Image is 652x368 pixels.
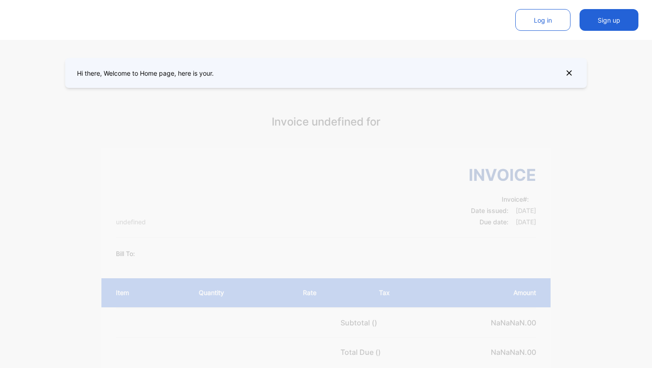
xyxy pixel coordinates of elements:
p: Tax [379,288,431,297]
span: [DATE] [516,207,536,214]
p: Hi there, Welcome to Home page, here is your . [77,68,214,78]
p: undefined [116,217,146,227]
span: Date issued: [471,207,508,214]
p: Quantity [199,288,285,297]
span: NaNaNaN.00 [491,348,536,357]
p: Amount [449,288,536,297]
p: Subtotal () [340,317,381,328]
button: Sign up [580,9,638,31]
button: Log in [515,9,570,31]
p: Bill To: [116,249,135,258]
h3: Invoice [469,163,536,187]
p: Item [116,288,181,297]
p: Rate [303,288,361,297]
span: Due date: [479,218,508,226]
p: Total Due () [340,347,384,358]
p: Invoice undefined for [272,105,380,139]
span: NaNaNaN.00 [491,318,536,327]
span: [DATE] [516,218,536,226]
span: Invoice #: [502,195,529,203]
